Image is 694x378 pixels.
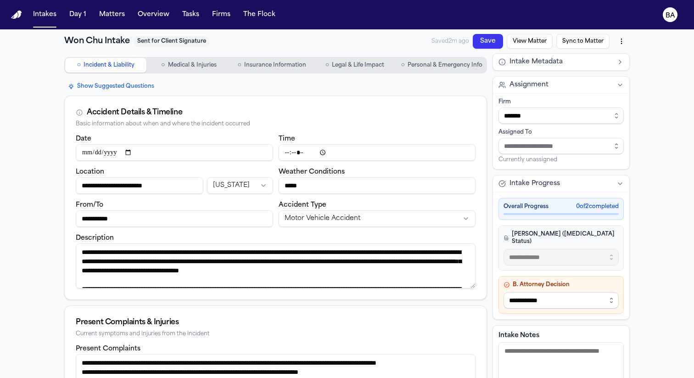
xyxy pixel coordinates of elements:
button: Overview [134,6,173,23]
input: Incident time [279,144,476,161]
button: Firms [208,6,234,23]
input: Select firm [498,107,624,124]
span: ○ [237,61,241,70]
span: Overall Progress [504,203,548,210]
button: Day 1 [66,6,90,23]
span: Insurance Information [244,62,306,69]
button: Intake Metadata [493,54,629,70]
img: Finch Logo [11,11,22,19]
input: Assign to staff member [498,138,624,154]
div: Current symptoms and injuries from the incident [76,331,476,338]
button: Go to Personal & Emergency Info [397,58,486,73]
span: Legal & Life Impact [332,62,384,69]
label: Accident Type [279,202,326,209]
label: Description [76,235,114,242]
span: ○ [77,61,81,70]
span: Intake Metadata [509,57,563,67]
button: Sync to Matter [556,34,610,49]
button: Show Suggested Questions [64,81,158,92]
div: Basic information about when and where the incident occurred [76,121,476,128]
span: Assignment [509,80,548,90]
label: Date [76,135,91,142]
button: Go to Incident & Liability [65,58,146,73]
a: Home [11,11,22,19]
span: Medical & Injuries [168,62,217,69]
button: Matters [95,6,129,23]
span: ○ [161,61,165,70]
label: Location [76,169,104,175]
h4: B. Attorney Decision [504,281,619,288]
textarea: Incident description [76,243,476,288]
span: Incident & Liability [84,62,134,69]
label: Intake Notes [498,331,624,340]
button: View Matter [507,34,553,49]
span: Saved 2m ago [431,38,469,45]
div: Assigned To [498,129,624,136]
button: Intakes [29,6,60,23]
button: The Flock [240,6,279,23]
div: Firm [498,98,624,106]
input: Incident date [76,144,273,161]
input: Weather conditions [279,177,476,194]
label: Present Complaints [76,345,140,352]
span: Currently unassigned [498,156,557,164]
button: Incident state [207,177,273,194]
span: ○ [401,61,405,70]
span: Intake Progress [509,179,560,188]
label: Weather Conditions [279,169,345,175]
span: Personal & Emergency Info [408,62,482,69]
h4: [PERSON_NAME] ([MEDICAL_DATA] Status) [504,231,619,245]
input: From/To destination [76,210,273,227]
button: More actions [613,33,630,50]
span: 0 of 2 completed [576,203,619,210]
h1: Won Chu Intake [64,35,130,48]
label: Time [279,135,295,142]
div: Accident Details & Timeline [87,107,182,118]
div: Present Complaints & Injuries [76,317,476,328]
button: Save [473,34,503,49]
span: ○ [325,61,329,70]
button: Go to Medical & Injuries [148,58,229,73]
button: Intake Progress [493,175,629,192]
button: Go to Insurance Information [231,58,313,73]
span: Sent for Client Signature [134,36,210,47]
label: From/To [76,202,103,209]
button: Assignment [493,77,629,93]
button: Tasks [179,6,203,23]
button: Go to Legal & Life Impact [314,58,396,73]
input: Incident location [76,177,203,194]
